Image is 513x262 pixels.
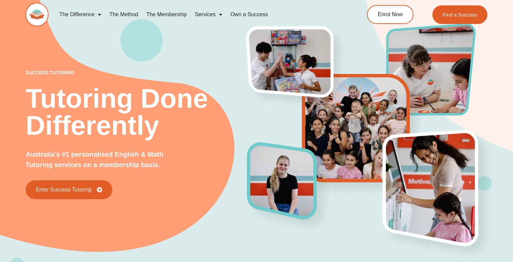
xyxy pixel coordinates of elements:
[142,7,191,22] a: The Membership
[105,7,142,22] a: The Method
[226,7,272,22] a: Own a Success
[378,12,403,17] span: Enrol Now
[443,12,477,17] span: Find a Success
[55,7,106,22] a: The Difference
[26,180,112,199] a: Enter Success Tutoring
[367,5,414,24] a: Enrol Now
[26,70,247,75] p: success tutoring
[55,7,341,22] nav: Menu
[191,7,226,22] a: Services
[26,85,247,139] h2: Tutoring Done Differently
[36,187,91,192] span: Enter Success Tutoring
[26,149,188,170] p: Australia's #1 personalised English & Math Tutoring services on a membership basis.
[432,5,487,24] a: Find a Success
